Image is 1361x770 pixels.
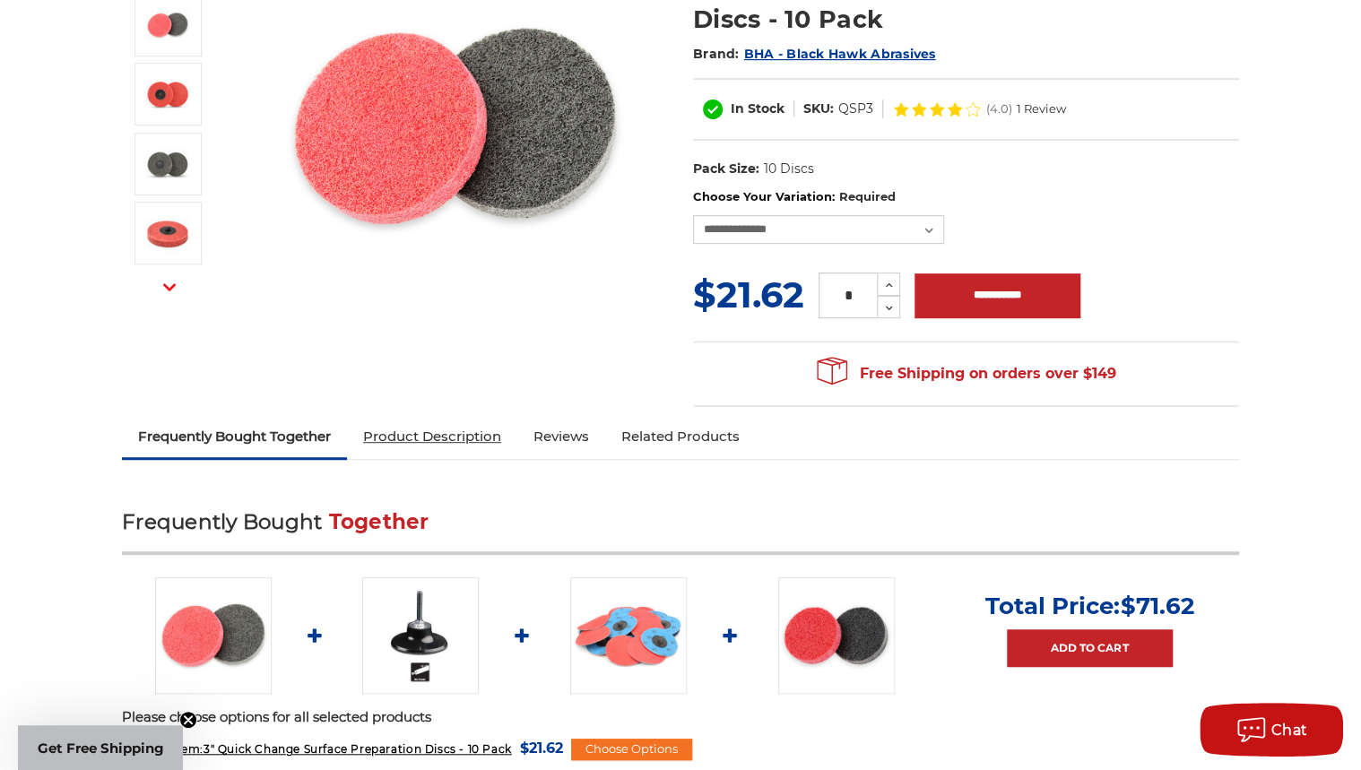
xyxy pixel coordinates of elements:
div: Get Free ShippingClose teaser [18,725,183,770]
button: Close teaser [179,711,197,729]
span: Get Free Shipping [38,740,164,757]
span: Free Shipping on orders over $149 [817,356,1116,392]
dd: QSP3 [838,99,873,118]
span: (4.0) [986,103,1012,115]
span: $21.62 [693,273,804,316]
span: Chat [1271,722,1308,739]
span: In Stock [731,100,785,117]
button: Next [148,267,191,306]
a: Product Description [347,417,517,456]
small: Required [839,189,896,203]
a: Related Products [605,417,756,456]
span: $21.62 [520,736,563,760]
p: Total Price: [985,592,1193,620]
img: 3 inch red fine surface prep quick change discs [145,72,190,117]
a: Reviews [517,417,605,456]
dd: 10 Discs [764,160,814,178]
img: roll on Aluminum oxide grain metal prep discs [145,211,190,255]
img: 3 inch gray very fine surface prep quick change discs [145,142,190,186]
img: 3 inch surface preparation discs [145,3,190,48]
span: Together [329,509,429,534]
span: Brand: [693,46,740,62]
label: Choose Your Variation: [693,188,1239,206]
a: Add to Cart [1007,629,1173,667]
span: Frequently Bought [122,509,322,534]
span: $71.62 [1120,592,1193,620]
dt: Pack Size: [693,160,759,178]
p: Please choose options for all selected products [122,707,1239,728]
dt: SKU: [803,99,834,118]
img: 3 inch surface preparation discs [155,577,272,694]
span: 3" Quick Change Surface Preparation Discs - 10 Pack [145,742,512,756]
a: BHA - Black Hawk Abrasives [744,46,936,62]
span: 1 Review [1017,103,1066,115]
div: Choose Options [571,739,692,760]
button: Chat [1200,703,1343,757]
a: Frequently Bought Together [122,417,347,456]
